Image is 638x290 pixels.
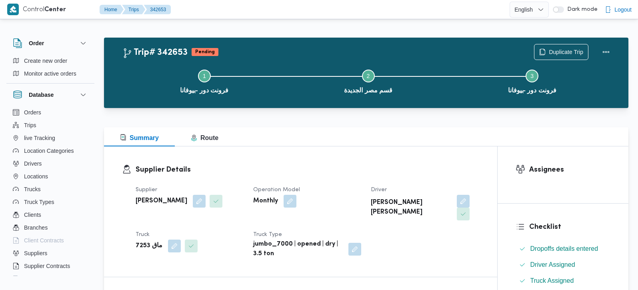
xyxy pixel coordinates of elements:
span: Dropoffs details entered [530,244,598,254]
button: Logout [602,2,635,18]
span: فرونت دور -بيوفانا [180,86,228,95]
span: Driver Assigned [530,260,575,270]
button: Dropoffs details entered [516,242,611,255]
button: فرونت دور -بيوفانا [122,60,286,102]
b: Center [44,7,66,13]
span: Clients [24,210,41,220]
button: Devices [10,272,91,285]
button: live Tracking [10,132,91,144]
div: Database [6,106,94,279]
button: Clients [10,208,91,221]
span: Logout [614,5,632,14]
span: Monitor active orders [24,69,76,78]
span: Branches [24,223,48,232]
img: X8yXhbKr1z7QwAAAABJRU5ErkJggg== [7,4,19,15]
button: Trucks [10,183,91,196]
span: 1 [203,73,206,79]
button: Monitor active orders [10,67,91,80]
button: Drivers [10,157,91,170]
span: Location Categories [24,146,74,156]
span: Operation Model [253,187,300,192]
h3: Database [29,90,54,100]
span: Devices [24,274,44,284]
h3: Supplier Details [136,164,479,175]
b: [PERSON_NAME] [136,196,187,206]
span: Driver Assigned [530,261,575,268]
span: Truck Assigned [530,277,574,284]
span: 3 [530,73,534,79]
span: Trips [24,120,36,130]
button: Client Contracts [10,234,91,247]
span: Create new order [24,56,67,66]
span: فرونت دور -بيوفانا [508,86,556,95]
button: Actions [598,44,614,60]
span: Pending [192,48,218,56]
b: Monthly [253,196,278,206]
h3: Checklist [529,222,611,232]
h2: Trip# 342653 [122,48,188,58]
b: ماق 7253 [136,241,162,251]
div: Order [6,54,94,83]
button: Truck Assigned [516,274,611,287]
button: Supplier Contracts [10,260,91,272]
span: Orders [24,108,41,117]
span: Truck [136,232,150,237]
span: Duplicate Trip [549,47,583,57]
button: فرونت دور -بيوفانا [450,60,614,102]
span: Summary [120,134,159,141]
span: Drivers [24,159,42,168]
span: Truck Assigned [530,276,574,286]
span: Route [191,134,218,141]
span: Locations [24,172,48,181]
button: Location Categories [10,144,91,157]
h3: Order [29,38,44,48]
button: Orders [10,106,91,119]
span: Dark mode [564,6,598,13]
button: Branches [10,221,91,234]
span: قسم مصر الجديدة [344,86,392,95]
span: Truck Type [253,232,282,237]
span: Driver [371,187,387,192]
button: Trips [122,5,145,14]
span: Trucks [24,184,40,194]
button: 342653 [144,5,171,14]
button: قسم مصر الجديدة [286,60,450,102]
b: jumbo_7000 | opened | dry | 3.5 ton [253,240,343,259]
button: Create new order [10,54,91,67]
button: Home [100,5,124,14]
button: Database [13,90,88,100]
button: Suppliers [10,247,91,260]
b: [PERSON_NAME] [PERSON_NAME] [371,198,451,217]
button: Order [13,38,88,48]
h3: Assignees [529,164,611,175]
button: Locations [10,170,91,183]
b: Pending [195,50,215,54]
span: live Tracking [24,133,55,143]
span: Truck Types [24,197,54,207]
span: Supplier Contracts [24,261,70,271]
button: Driver Assigned [516,258,611,271]
span: Client Contracts [24,236,64,245]
iframe: chat widget [8,258,34,282]
button: Trips [10,119,91,132]
span: Supplier [136,187,157,192]
span: 2 [367,73,370,79]
span: Dropoffs details entered [530,245,598,252]
span: Suppliers [24,248,47,258]
button: Duplicate Trip [534,44,588,60]
button: Truck Types [10,196,91,208]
